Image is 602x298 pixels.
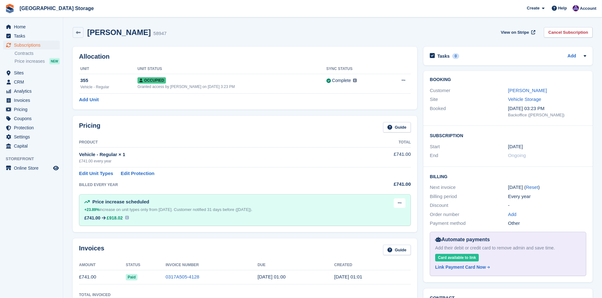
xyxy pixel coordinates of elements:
[383,122,411,132] a: Guide
[430,173,586,179] h2: Billing
[79,292,111,298] div: Total Invoiced
[125,216,129,219] img: icon-info-931a05b42745ab749e9cb3f8fd5492de83d1ef71f8849c2817883450ef4d471b.svg
[92,199,149,204] span: Price increase scheduled
[435,264,486,271] div: Link Payment Card Now
[14,96,52,105] span: Invoices
[544,27,593,38] a: Cancel Subscription
[258,260,334,270] th: Due
[87,28,151,37] h2: [PERSON_NAME]
[14,132,52,141] span: Settings
[3,105,60,114] a: menu
[14,22,52,31] span: Home
[508,88,547,93] a: [PERSON_NAME]
[508,193,586,200] div: Every year
[527,5,539,11] span: Create
[15,58,45,64] span: Price increases
[430,202,508,209] div: Discount
[430,143,508,150] div: Start
[508,153,526,158] span: Ongoing
[14,114,52,123] span: Coupons
[137,84,326,90] div: Granted access by [PERSON_NAME] on [DATE] 3:23 PM
[14,123,52,132] span: Protection
[84,207,173,212] span: increase on unit types only from [DATE].
[14,164,52,172] span: Online Store
[79,270,126,284] td: £741.00
[79,182,350,188] div: BILLED EVERY YEAR
[17,3,96,14] a: [GEOGRAPHIC_DATA] Storage
[430,96,508,103] div: Site
[332,77,351,84] div: Complete
[526,184,538,190] a: Reset
[3,87,60,96] a: menu
[79,53,411,60] h2: Allocation
[3,123,60,132] a: menu
[126,260,166,270] th: Status
[558,5,567,11] span: Help
[3,114,60,123] a: menu
[334,274,362,279] time: 2025-01-10 01:01:05 UTC
[80,77,137,84] div: 355
[3,164,60,172] a: menu
[430,211,508,218] div: Order number
[126,274,137,280] span: Paid
[79,260,126,270] th: Amount
[3,78,60,86] a: menu
[166,260,258,270] th: Invoice Number
[3,32,60,40] a: menu
[14,78,52,86] span: CRM
[15,58,60,65] a: Price increases NEW
[334,260,411,270] th: Created
[508,112,586,118] div: Backoffice ([PERSON_NAME])
[14,87,52,96] span: Analytics
[353,79,357,82] img: icon-info-grey-7440780725fd019a000dd9b08b2336e03edf1995a4989e88bcd33f0948082b44.svg
[435,245,581,251] div: Add their debit or credit card to remove admin and save time.
[508,211,517,218] a: Add
[350,181,411,188] div: £741.00
[15,50,60,56] a: Contracts
[14,32,52,40] span: Tasks
[79,170,113,177] a: Edit Unit Types
[383,245,411,255] a: Guide
[79,158,350,164] div: £741.00 every year
[49,58,60,64] div: NEW
[6,156,63,162] span: Storefront
[3,132,60,141] a: menu
[52,164,60,172] a: Preview store
[508,220,586,227] div: Other
[435,264,578,271] a: Link Payment Card Now
[580,5,596,12] span: Account
[121,170,155,177] a: Edit Protection
[435,236,581,243] div: Automate payments
[79,151,350,158] div: Vehicle - Regular × 1
[452,53,459,59] div: 0
[430,87,508,94] div: Customer
[568,53,576,60] a: Add
[508,184,586,191] div: [DATE] ( )
[508,105,586,112] div: [DATE] 03:23 PM
[107,215,123,220] span: £918.02
[14,41,52,50] span: Subscriptions
[350,137,411,148] th: Total
[5,4,15,13] img: stora-icon-8386f47178a22dfd0bd8f6a31ec36ba5ce8667c1dd55bd0f319d3a0aa187defe.svg
[137,64,326,74] th: Unit Status
[166,274,199,279] a: 0317A505-4128
[437,53,450,59] h2: Tasks
[14,142,52,150] span: Capital
[430,132,586,138] h2: Subscription
[153,30,167,37] div: 58947
[79,64,137,74] th: Unit
[137,77,166,84] span: Occupied
[79,137,350,148] th: Product
[3,142,60,150] a: menu
[430,77,586,82] h2: Booking
[84,215,100,220] div: £741.00
[501,29,529,36] span: View on Stripe
[3,68,60,77] a: menu
[508,96,541,102] a: Vehicle Storage
[326,64,385,74] th: Sync Status
[350,147,411,167] td: £741.00
[79,96,99,103] a: Add Unit
[79,122,100,132] h2: Pricing
[430,105,508,118] div: Booked
[430,184,508,191] div: Next invoice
